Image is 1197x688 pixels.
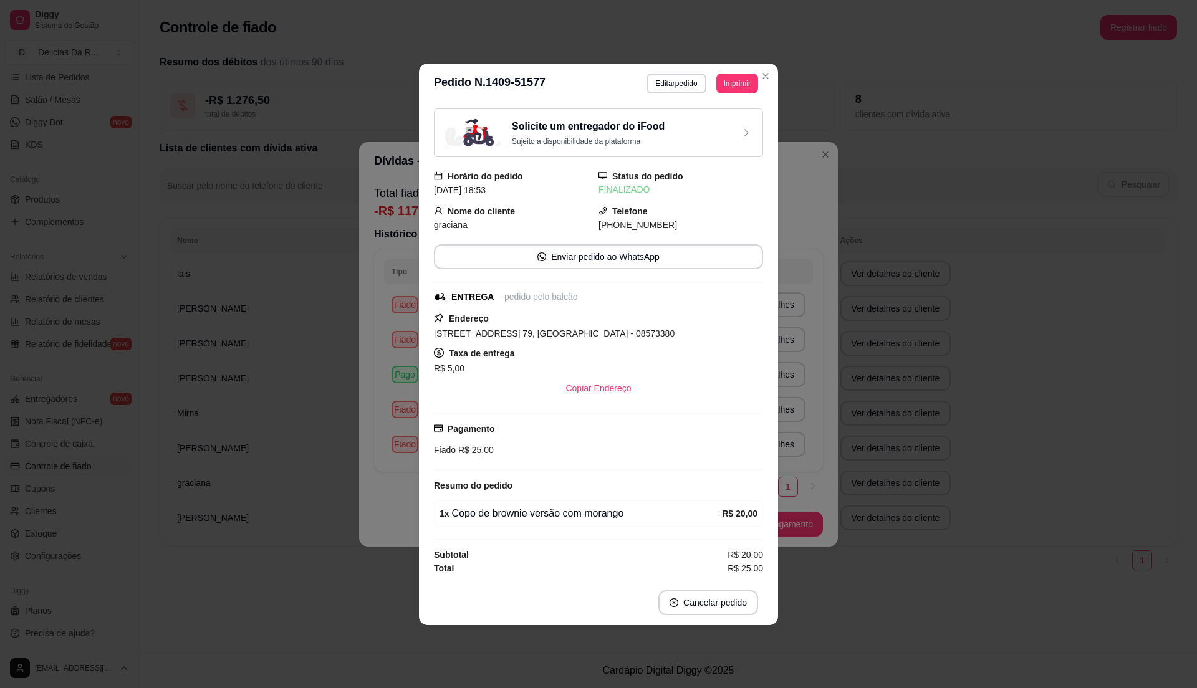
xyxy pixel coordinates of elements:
div: Copo de brownie versão com morango [440,506,722,521]
strong: Taxa de entrega [449,348,515,358]
span: R$ 25,00 [728,561,763,575]
strong: Nome do cliente [448,206,515,216]
strong: Endereço [449,313,489,323]
span: close-circle [670,598,678,607]
strong: Pagamento [448,424,494,434]
strong: Total [434,563,454,573]
span: whats-app [537,252,546,261]
strong: 1 x [440,509,449,518]
span: desktop [598,171,607,180]
span: phone [598,206,607,215]
span: user [434,206,443,215]
button: Imprimir [716,74,758,93]
div: ENTREGA [451,290,494,303]
span: calendar [434,171,443,180]
strong: Status do pedido [612,171,683,181]
span: pushpin [434,313,444,323]
strong: R$ 20,00 [722,509,757,518]
h3: Pedido N. 1409-51577 [434,74,546,93]
span: R$ 25,00 [456,445,494,455]
span: graciana [434,220,468,230]
strong: Horário do pedido [448,171,523,181]
div: FINALIZADO [598,183,763,196]
span: R$ 20,00 [728,548,763,561]
div: - pedido pelo balcão [499,290,577,303]
strong: Resumo do pedido [434,480,512,490]
span: [DATE] 18:53 [434,185,486,195]
h3: Solicite um entregador do iFood [512,119,665,134]
button: whats-appEnviar pedido ao WhatsApp [434,244,763,269]
button: close-circleCancelar pedido [658,590,758,615]
span: [STREET_ADDRESS] 79, [GEOGRAPHIC_DATA] - 08573380 [434,328,675,338]
span: Fiado [434,445,456,455]
strong: Subtotal [434,550,469,560]
button: Copiar Endereço [555,376,641,401]
img: delivery-image [445,119,507,146]
strong: Telefone [612,206,648,216]
button: Editarpedido [647,74,706,93]
p: Sujeito a disponibilidade da plataforma [512,136,665,146]
span: R$ 5,00 [434,363,464,373]
span: [PHONE_NUMBER] [598,220,677,230]
button: Close [756,66,776,86]
span: dollar [434,348,444,358]
span: credit-card [434,424,443,432]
